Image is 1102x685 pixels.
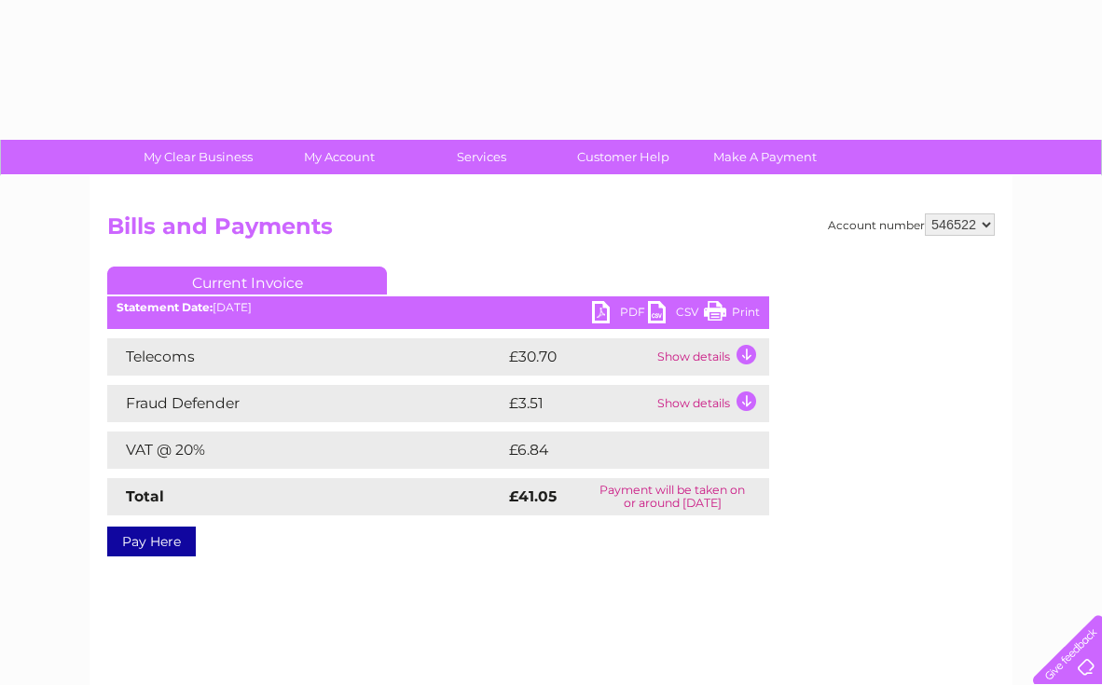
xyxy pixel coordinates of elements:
td: Payment will be taken on or around [DATE] [575,478,769,515]
a: Current Invoice [107,267,387,295]
td: £3.51 [504,385,653,422]
td: £30.70 [504,338,653,376]
h2: Bills and Payments [107,213,995,249]
a: My Account [263,140,417,174]
a: CSV [648,301,704,328]
a: PDF [592,301,648,328]
strong: £41.05 [509,487,557,505]
strong: Total [126,487,164,505]
td: Show details [653,385,769,422]
td: Fraud Defender [107,385,504,422]
div: Account number [828,213,995,236]
a: Make A Payment [688,140,842,174]
a: Pay Here [107,527,196,556]
a: Print [704,301,760,328]
b: Statement Date: [117,300,213,314]
td: Show details [653,338,769,376]
td: Telecoms [107,338,504,376]
a: My Clear Business [121,140,275,174]
a: Customer Help [546,140,700,174]
td: VAT @ 20% [107,432,504,469]
a: Services [405,140,558,174]
td: £6.84 [504,432,726,469]
div: [DATE] [107,301,769,314]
